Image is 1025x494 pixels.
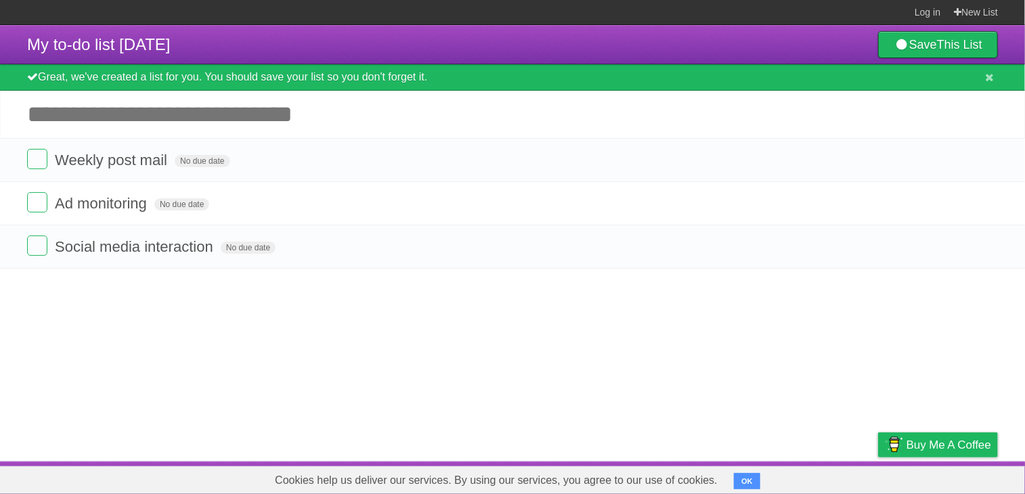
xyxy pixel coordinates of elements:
span: Ad monitoring [55,195,150,212]
a: Terms [814,465,844,491]
span: Cookies help us deliver our services. By using our services, you agree to our use of cookies. [261,467,731,494]
a: About [698,465,726,491]
span: Social media interaction [55,238,217,255]
span: My to-do list [DATE] [27,35,171,53]
label: Done [27,192,47,212]
a: Privacy [860,465,896,491]
a: Developers [743,465,798,491]
label: Done [27,235,47,256]
span: Weekly post mail [55,152,171,169]
span: No due date [175,155,230,167]
span: No due date [154,198,209,210]
img: Buy me a coffee [885,433,903,456]
a: Suggest a feature [913,465,998,491]
b: This List [937,38,982,51]
button: OK [734,473,760,489]
label: Done [27,149,47,169]
span: No due date [221,242,276,254]
a: Buy me a coffee [878,432,998,457]
span: Buy me a coffee [907,433,991,457]
a: SaveThis List [878,31,998,58]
